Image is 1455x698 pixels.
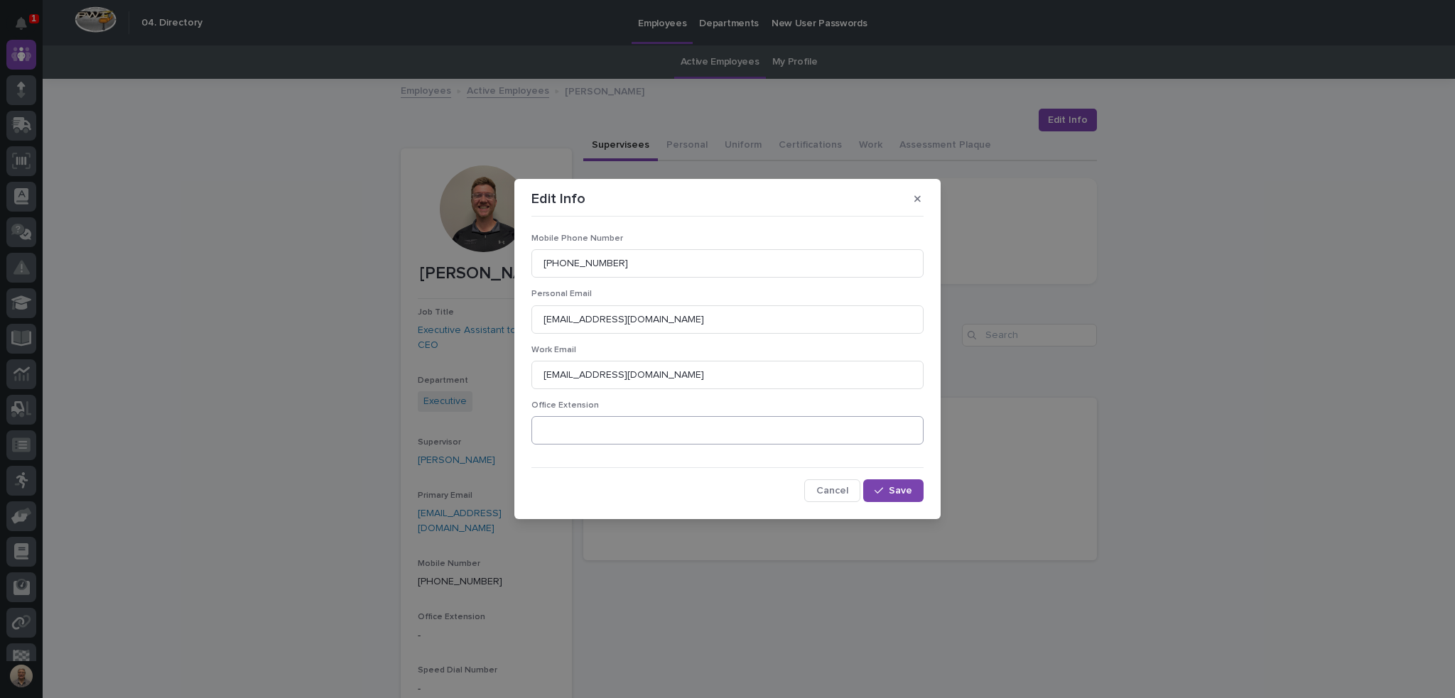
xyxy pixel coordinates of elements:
[816,486,848,496] span: Cancel
[531,190,585,207] p: Edit Info
[531,346,576,354] span: Work Email
[531,401,599,410] span: Office Extension
[531,234,623,243] span: Mobile Phone Number
[889,486,912,496] span: Save
[531,290,592,298] span: Personal Email
[804,479,860,502] button: Cancel
[863,479,924,502] button: Save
